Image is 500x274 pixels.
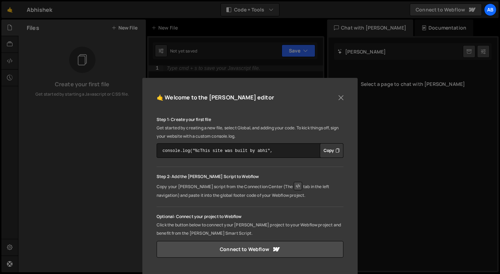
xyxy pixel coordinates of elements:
p: Step 2: Add the [PERSON_NAME] Script to Webflow [157,172,343,181]
p: Click the button below to connect your [PERSON_NAME] project to your Webflow project and benefit ... [157,221,343,237]
a: ab [484,3,497,16]
button: Close [336,92,346,103]
h5: 🤙 Welcome to the [PERSON_NAME] editor [157,92,274,103]
p: Get started by creating a new file, select Global, and adding your code. To kick things off, sign... [157,124,343,140]
p: Optional: Connect your project to Webflow [157,212,343,221]
textarea: console.log("%cThis site was built by abhi", "background:blue;color:#fff;padding: 8px;"); [157,143,343,158]
div: Button group with nested dropdown [320,143,343,158]
button: Copy [320,143,343,158]
p: Copy your [PERSON_NAME] script from the Connection Center (The tab in the left navigation) and pa... [157,181,343,200]
a: Connect to Webflow [157,241,343,258]
p: Step 1: Create your first file [157,115,343,124]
